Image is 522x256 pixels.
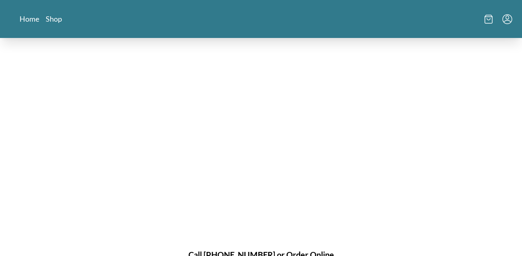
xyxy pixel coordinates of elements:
img: logo [237,7,285,29]
a: Shop [46,14,62,24]
a: Logo [237,7,285,31]
a: Home [20,14,39,24]
button: Menu [502,14,512,24]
